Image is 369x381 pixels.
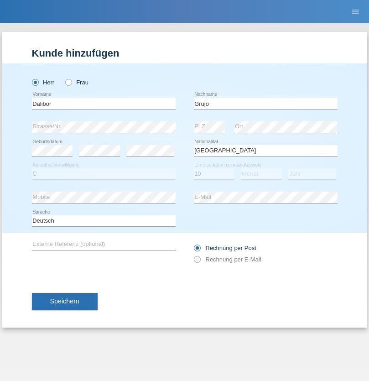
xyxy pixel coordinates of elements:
label: Herr [32,79,55,86]
span: Speichern [50,297,79,305]
input: Rechnung per Post [194,245,200,256]
h1: Kunde hinzufügen [32,47,338,59]
input: Herr [32,79,38,85]
i: menu [351,7,360,16]
label: Rechnung per E-Mail [194,256,261,263]
a: menu [346,9,364,14]
input: Rechnung per E-Mail [194,256,200,267]
label: Rechnung per Post [194,245,256,251]
button: Speichern [32,293,98,310]
label: Frau [65,79,88,86]
input: Frau [65,79,71,85]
